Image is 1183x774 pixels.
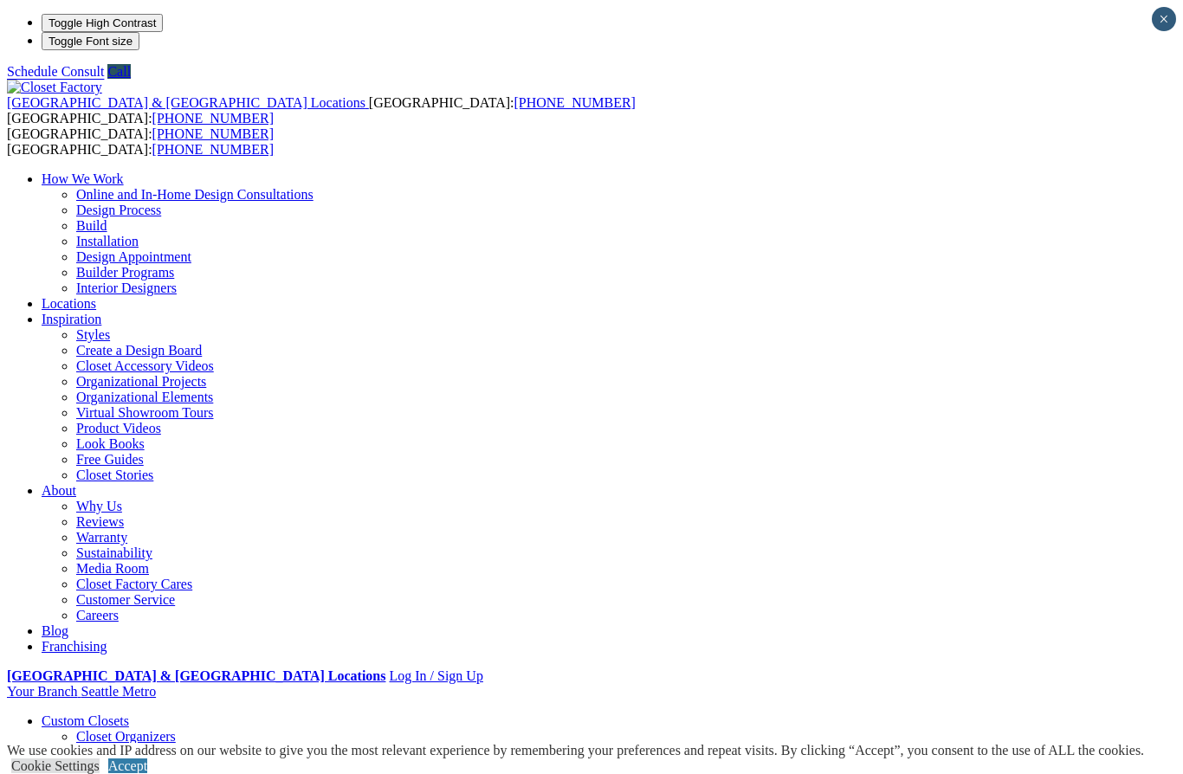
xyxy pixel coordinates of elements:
[76,343,202,358] a: Create a Design Board
[7,684,77,699] span: Your Branch
[76,249,191,264] a: Design Appointment
[48,16,156,29] span: Toggle High Contrast
[76,577,192,591] a: Closet Factory Cares
[76,281,177,295] a: Interior Designers
[42,713,129,728] a: Custom Closets
[7,743,1144,758] div: We use cookies and IP address on our website to give you the most relevant experience by remember...
[76,499,122,513] a: Why Us
[76,390,213,404] a: Organizational Elements
[42,171,124,186] a: How We Work
[7,64,104,79] a: Schedule Consult
[76,452,144,467] a: Free Guides
[11,758,100,773] a: Cookie Settings
[76,729,176,744] a: Closet Organizers
[76,374,206,389] a: Organizational Projects
[76,218,107,233] a: Build
[389,668,482,683] a: Log In / Sign Up
[108,758,147,773] a: Accept
[7,684,156,699] a: Your Branch Seattle Metro
[7,95,369,110] a: [GEOGRAPHIC_DATA] & [GEOGRAPHIC_DATA] Locations
[1152,7,1176,31] button: Close
[76,530,127,545] a: Warranty
[76,187,314,202] a: Online and In-Home Design Consultations
[76,608,119,622] a: Careers
[76,468,153,482] a: Closet Stories
[42,483,76,498] a: About
[42,32,139,50] button: Toggle Font size
[42,312,101,326] a: Inspiration
[7,668,385,683] a: [GEOGRAPHIC_DATA] & [GEOGRAPHIC_DATA] Locations
[107,64,131,79] a: Call
[7,80,102,95] img: Closet Factory
[81,684,156,699] span: Seattle Metro
[76,203,161,217] a: Design Process
[42,296,96,311] a: Locations
[152,111,274,126] a: [PHONE_NUMBER]
[76,405,214,420] a: Virtual Showroom Tours
[48,35,133,48] span: Toggle Font size
[76,436,145,451] a: Look Books
[76,545,152,560] a: Sustainability
[42,623,68,638] a: Blog
[76,234,139,248] a: Installation
[76,327,110,342] a: Styles
[42,14,163,32] button: Toggle High Contrast
[76,514,124,529] a: Reviews
[76,358,214,373] a: Closet Accessory Videos
[76,265,174,280] a: Builder Programs
[7,95,636,126] span: [GEOGRAPHIC_DATA]: [GEOGRAPHIC_DATA]:
[7,95,365,110] span: [GEOGRAPHIC_DATA] & [GEOGRAPHIC_DATA] Locations
[152,126,274,141] a: [PHONE_NUMBER]
[152,142,274,157] a: [PHONE_NUMBER]
[76,592,175,607] a: Customer Service
[42,639,107,654] a: Franchising
[514,95,635,110] a: [PHONE_NUMBER]
[7,126,274,157] span: [GEOGRAPHIC_DATA]: [GEOGRAPHIC_DATA]:
[76,561,149,576] a: Media Room
[76,421,161,435] a: Product Videos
